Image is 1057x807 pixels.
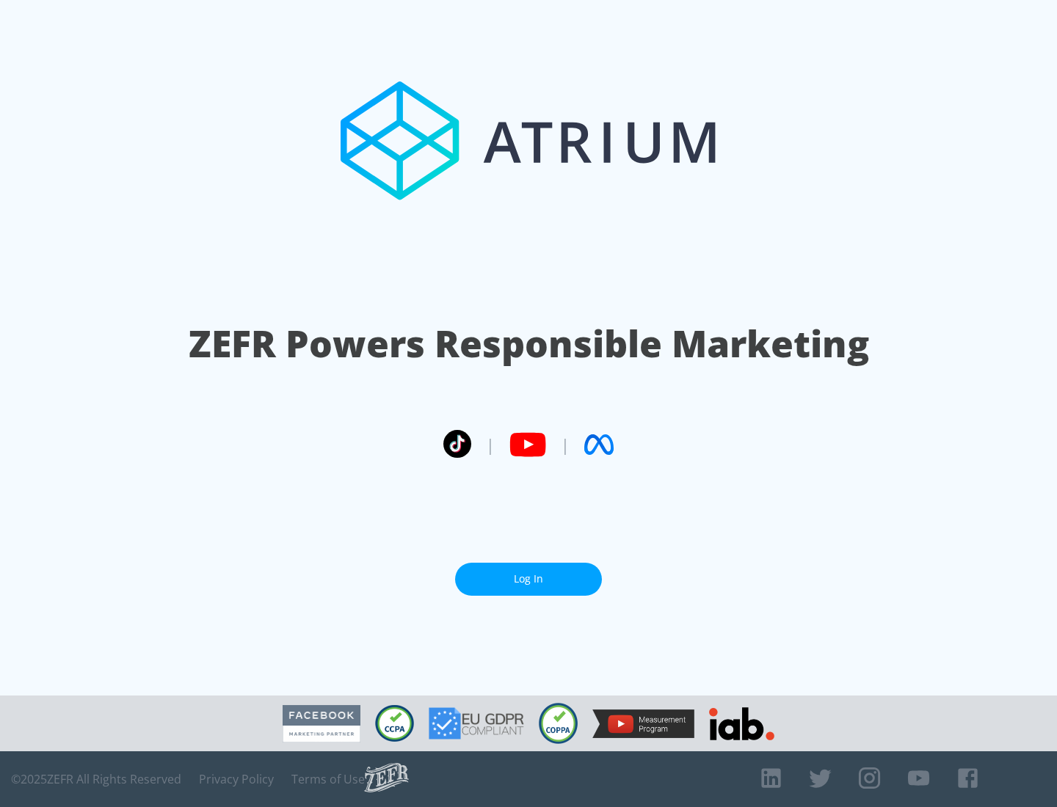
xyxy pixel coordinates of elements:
a: Log In [455,563,602,596]
img: CCPA Compliant [375,705,414,742]
span: © 2025 ZEFR All Rights Reserved [11,772,181,786]
img: COPPA Compliant [539,703,578,744]
h1: ZEFR Powers Responsible Marketing [189,318,869,369]
img: Facebook Marketing Partner [283,705,360,742]
img: YouTube Measurement Program [592,709,694,738]
span: | [486,434,495,456]
a: Terms of Use [291,772,365,786]
img: GDPR Compliant [429,707,524,740]
a: Privacy Policy [199,772,274,786]
span: | [561,434,570,456]
img: IAB [709,707,774,740]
